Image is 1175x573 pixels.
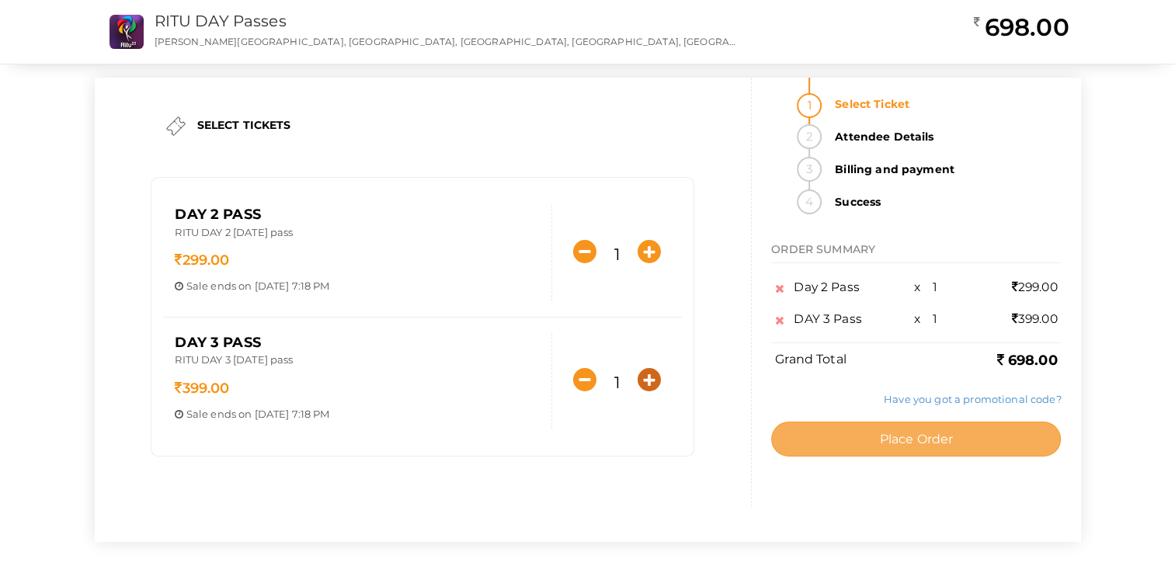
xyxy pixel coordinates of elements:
[110,15,144,49] img: N0ZONJMB_small.png
[175,252,229,269] span: 299.00
[166,116,186,136] img: ticket.png
[175,380,229,397] span: 399.00
[186,408,209,420] span: Sale
[826,124,1061,149] strong: Attendee Details
[771,242,875,256] span: ORDER SUMMARY
[155,35,742,48] p: [PERSON_NAME][GEOGRAPHIC_DATA], [GEOGRAPHIC_DATA], [GEOGRAPHIC_DATA], [GEOGRAPHIC_DATA], [GEOGRAP...
[175,225,540,244] p: RITU DAY 2 [DATE] pass
[794,311,861,326] span: DAY 3 Pass
[914,311,938,326] span: x 1
[775,351,846,369] label: Grand Total
[175,334,260,351] span: DAY 3 Pass
[879,432,953,446] span: Place Order
[826,92,1061,116] strong: Select Ticket
[175,279,540,293] p: ends on [DATE] 7:18 PM
[914,280,938,294] span: x 1
[186,280,209,292] span: Sale
[175,407,540,422] p: ends on [DATE] 7:18 PM
[155,12,287,30] a: RITU DAY Passes
[1012,311,1058,326] span: 399.00
[1012,280,1058,294] span: 299.00
[884,393,1061,405] a: Have you got a promotional code?
[175,352,540,371] p: RITU DAY 3 [DATE] pass
[197,117,291,133] label: SELECT TICKETS
[771,422,1061,457] button: Place Order
[996,352,1057,369] b: 698.00
[175,206,260,223] span: Day 2 Pass
[794,280,859,294] span: Day 2 Pass
[826,157,1061,182] strong: Billing and payment
[973,12,1069,43] h2: 698.00
[826,189,1061,214] strong: Success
